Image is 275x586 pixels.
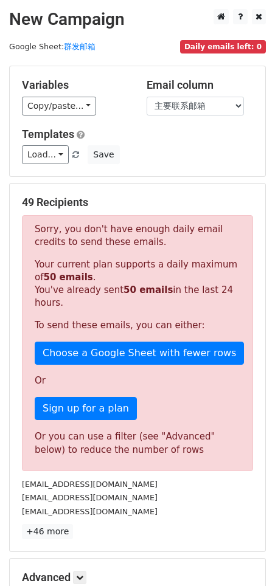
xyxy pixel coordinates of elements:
[22,571,253,584] h5: Advanced
[43,272,92,283] strong: 50 emails
[22,145,69,164] a: Load...
[147,78,253,92] h5: Email column
[22,507,158,516] small: [EMAIL_ADDRESS][DOMAIN_NAME]
[35,223,240,249] p: Sorry, you don't have enough daily email credits to send these emails.
[124,284,173,295] strong: 50 emails
[180,42,266,51] a: Daily emails left: 0
[22,480,158,489] small: [EMAIL_ADDRESS][DOMAIN_NAME]
[22,524,73,539] a: +46 more
[35,342,244,365] a: Choose a Google Sheet with fewer rows
[22,78,128,92] h5: Variables
[35,258,240,309] p: Your current plan supports a daily maximum of . You've already sent in the last 24 hours.
[64,42,96,51] a: 群发邮箱
[88,145,119,164] button: Save
[9,9,266,30] h2: New Campaign
[22,97,96,115] a: Copy/paste...
[22,196,253,209] h5: 49 Recipients
[180,40,266,53] span: Daily emails left: 0
[22,493,158,502] small: [EMAIL_ADDRESS][DOMAIN_NAME]
[22,128,74,140] a: Templates
[35,319,240,332] p: To send these emails, you can either:
[35,374,240,387] p: Or
[9,42,96,51] small: Google Sheet:
[35,430,240,457] div: Or you can use a filter (see "Advanced" below) to reduce the number of rows
[35,397,137,420] a: Sign up for a plan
